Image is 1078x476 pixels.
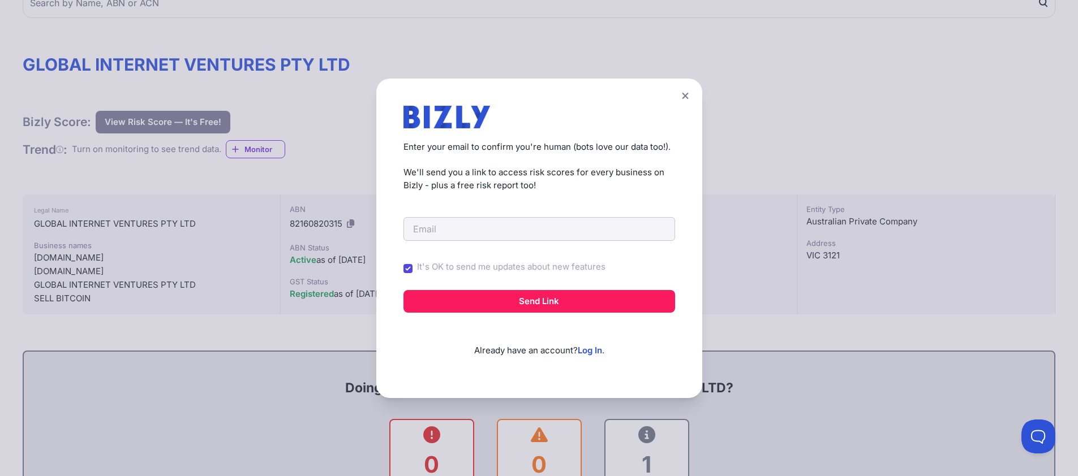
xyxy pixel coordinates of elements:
[578,345,602,356] a: Log In
[403,290,675,313] button: Send Link
[403,166,675,192] p: We'll send you a link to access risk scores for every business on Bizly - plus a free risk report...
[403,141,675,154] p: Enter your email to confirm you're human (bots love our data too!).
[403,326,675,357] p: Already have an account? .
[403,217,675,241] input: Email
[1021,419,1055,453] iframe: Toggle Customer Support
[403,106,491,128] img: bizly_logo.svg
[417,261,605,274] label: It's OK to send me updates about new features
